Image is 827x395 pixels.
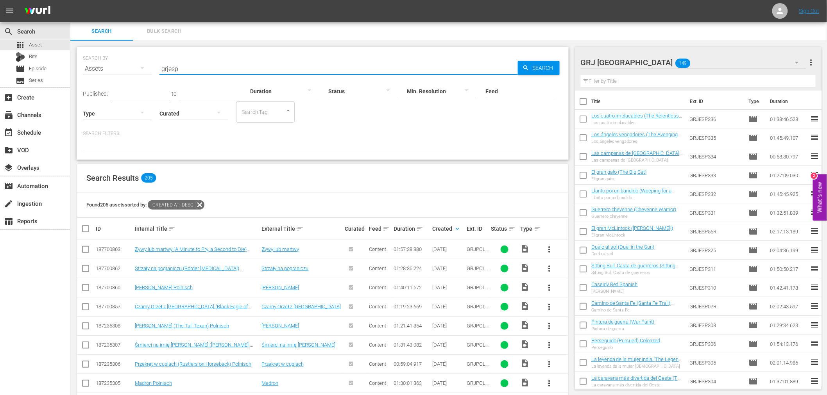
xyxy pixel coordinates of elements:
[685,91,744,112] th: Ext. ID
[811,173,817,179] div: 2
[545,321,554,331] span: more_vert
[686,278,746,297] td: GRJESP310
[369,224,391,233] div: Feed
[394,304,430,310] div: 01:19:23.669
[521,359,530,368] span: Video
[262,265,309,271] a: Strzały na pograniczu
[748,208,758,217] span: Episode
[686,353,746,372] td: GRJESP305
[96,246,132,252] div: 187700863
[433,342,464,348] div: [DATE]
[467,342,489,354] span: GRJPOL199
[416,225,423,232] span: sort
[767,222,810,241] td: 02:17:13.189
[96,285,132,290] div: 187700860
[96,342,132,348] div: 187235307
[767,316,810,335] td: 01:29:34.623
[262,323,299,329] a: [PERSON_NAME]
[591,263,679,274] a: Sitting Bull: Casta de guerreros (Sitting Bull) Spanish
[369,304,386,310] span: Content
[591,356,682,368] a: La leyenda de la mujer india (The Legend of Walks Far Woman)
[810,133,819,142] span: reorder
[135,304,251,315] a: Czarny Orzeł z [GEOGRAPHIC_DATA] (Black Eagle of [GEOGRAPHIC_DATA]) Polnisch
[369,285,386,290] span: Content
[394,380,430,386] div: 01:30:01.363
[810,189,819,198] span: reorder
[540,240,559,259] button: more_vert
[433,285,464,290] div: [DATE]
[686,147,746,166] td: GRJESP334
[433,246,464,252] div: [DATE]
[767,372,810,391] td: 01:37:01.889
[135,342,253,354] a: Śmierci na imię [PERSON_NAME] ([PERSON_NAME], Prepare a Coffin) Polnisch
[467,304,489,315] span: GRJPOL205
[467,323,489,335] span: GRJPOL201
[285,107,292,114] button: Open
[262,285,299,290] a: [PERSON_NAME]
[767,166,810,185] td: 01:27:09.030
[748,320,758,330] span: Episode
[767,241,810,260] td: 02:04:36.199
[810,301,819,311] span: reorder
[172,91,177,97] span: to
[748,264,758,274] span: Episode
[767,278,810,297] td: 01:42:41.173
[591,319,655,325] a: Pintura de guerra (War Paint)
[810,376,819,386] span: reorder
[748,189,758,199] span: Episode
[767,297,810,316] td: 02:02:43.597
[540,259,559,278] button: more_vert
[591,300,674,312] a: Camino de Santa Fe (Santa Fe Trail) Colorized
[591,364,683,369] div: La leyenda de la mujer [DEMOGRAPHIC_DATA]
[262,342,335,348] a: Śmierci na imię [PERSON_NAME]
[806,58,816,67] span: more_vert
[521,282,530,292] span: Video
[591,120,683,125] div: Los cuatro implacables
[96,361,132,367] div: 187235306
[135,323,229,329] a: [PERSON_NAME] (The Tall Texan) Polnisch
[748,171,758,180] span: Episode
[262,224,342,233] div: External Title
[19,2,56,20] img: ans4CAIJ8jUAAAAAAAAAAAAAAAAAAAAAAAAgQb4GAAAAAAAAAAAAAAAAAAAAAAAAJMjXAAAAAAAAAAAAAAAAAAAAAAAAgAT5G...
[810,114,819,123] span: reorder
[810,339,819,348] span: reorder
[686,372,746,391] td: GRJESP304
[686,241,746,260] td: GRJESP325
[86,202,204,208] span: Found 205 assets sorted by:
[810,151,819,161] span: reorder
[545,340,554,350] span: more_vert
[521,263,530,272] span: Video
[5,6,14,16] span: menu
[4,181,13,191] span: Automation
[262,380,279,386] a: Madron
[810,208,819,217] span: reorder
[135,285,193,290] a: [PERSON_NAME] Polnisch
[96,304,132,310] div: 187700857
[591,233,673,238] div: El gran McLintock
[262,304,341,310] a: Czarny Orzeł z [GEOGRAPHIC_DATA]
[83,91,108,97] span: Published:
[591,91,686,112] th: Title
[591,195,683,200] div: Llanto por un bandido
[591,132,681,143] a: Los ángeles vengadores (The Avenging Angel)
[767,260,810,278] td: 01:50:50.217
[591,270,683,275] div: Sitting Bull: Casta de guerreros
[748,283,758,292] span: Episode
[29,65,47,73] span: Episode
[545,264,554,273] span: more_vert
[369,323,386,329] span: Content
[767,203,810,222] td: 01:32:51.839
[467,246,489,258] span: GRJPOL207
[16,52,25,62] div: Bits
[4,199,13,208] span: Ingestion
[467,226,489,232] div: Ext. ID
[748,227,758,236] span: Episode
[135,361,251,367] a: Przekręt w cuglach (Rustlers on Horseback) Polnisch
[545,245,554,254] span: more_vert
[369,265,386,271] span: Content
[686,128,746,147] td: GRJESP335
[748,133,758,142] span: Episode
[686,335,746,353] td: GRJESP306
[521,301,530,311] span: Video
[433,265,464,271] div: [DATE]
